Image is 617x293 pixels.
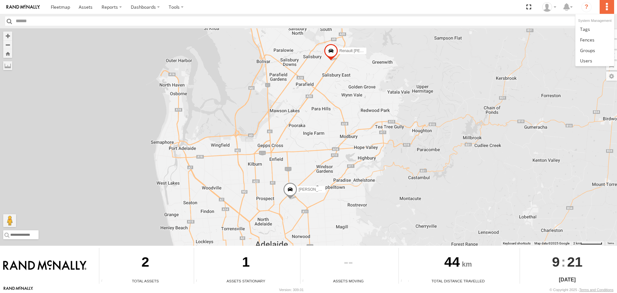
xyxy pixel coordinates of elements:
a: Terms and Conditions [579,288,613,292]
label: Measure [3,61,12,70]
img: Rand McNally [3,260,86,271]
button: Zoom out [3,40,12,49]
span: 9 [552,248,560,276]
div: Total number of assets current stationary. [194,279,204,284]
i: ? [581,2,592,12]
div: 2 [99,248,191,278]
div: Assets Moving [300,278,396,284]
div: Trevor Wirkus [540,2,559,12]
span: Renault [PERSON_NAME] [339,49,385,53]
div: © Copyright 2025 - [550,288,613,292]
button: Keyboard shortcuts [503,241,531,246]
div: : [520,248,615,276]
button: Drag Pegman onto the map to open Street View [3,214,16,227]
span: 21 [567,248,583,276]
span: [PERSON_NAME] LDV S052CBF [299,187,357,192]
div: 44 [399,248,517,278]
button: Zoom Home [3,49,12,58]
img: rand-logo.svg [6,5,40,9]
div: Assets Stationary [194,278,298,284]
button: Zoom in [3,32,12,40]
span: Map data ©2025 Google [534,242,569,245]
div: Version: 309.01 [279,288,304,292]
a: Visit our Website [4,287,33,293]
div: Total number of Enabled Assets [99,279,109,284]
div: [DATE] [520,276,615,284]
div: Total distance travelled by all assets within specified date range and applied filters [399,279,408,284]
button: Map scale: 2 km per 64 pixels [571,241,604,246]
div: Total Assets [99,278,191,284]
label: Map Settings [606,72,617,81]
div: Total Distance Travelled [399,278,517,284]
div: 1 [194,248,298,278]
span: 2 km [573,242,580,245]
div: Total number of assets current in transit. [300,279,310,284]
a: Terms (opens in new tab) [607,242,614,244]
